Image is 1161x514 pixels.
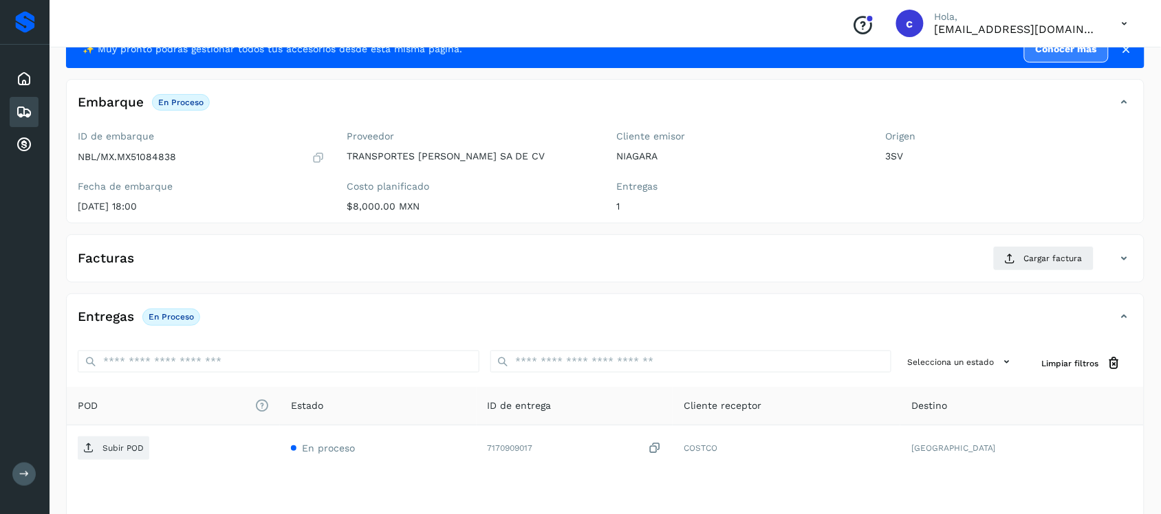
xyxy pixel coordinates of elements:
div: EntregasEn proceso [67,305,1144,339]
h4: Embarque [78,95,144,111]
div: FacturasCargar factura [67,246,1144,282]
div: Cuentas por cobrar [10,130,39,160]
span: Estado [291,399,323,413]
h4: Entregas [78,309,134,325]
p: [DATE] 18:00 [78,201,325,212]
button: Subir POD [78,436,149,460]
div: EmbarqueEn proceso [67,91,1144,125]
a: Conocer más [1024,36,1109,63]
div: 7170909017 [488,441,662,456]
p: NIAGARA [616,150,864,162]
label: Proveedor [347,131,595,142]
div: Inicio [10,64,39,94]
label: Origen [886,131,1133,142]
span: Cargar factura [1024,252,1083,265]
label: ID de embarque [78,131,325,142]
p: Hola, [935,11,1100,23]
p: TRANSPORTES [PERSON_NAME] SA DE CV [347,150,595,162]
td: COSTCO [673,425,900,471]
p: En proceso [158,98,204,107]
span: POD [78,399,269,413]
p: 3SV [886,150,1133,162]
span: Limpiar filtros [1042,357,1099,370]
td: [GEOGRAPHIC_DATA] [900,425,1144,471]
label: Cliente emisor [616,131,864,142]
button: Selecciona un estado [902,350,1020,373]
h4: Facturas [78,251,134,267]
button: Cargar factura [993,246,1094,271]
p: Subir POD [102,443,144,453]
p: En proceso [149,312,194,322]
span: En proceso [302,443,355,454]
p: NBL/MX.MX51084838 [78,151,176,163]
span: Cliente receptor [684,399,761,413]
div: Embarques [10,97,39,127]
label: Fecha de embarque [78,181,325,192]
span: Destino [911,399,947,413]
label: Entregas [616,181,864,192]
label: Costo planificado [347,181,595,192]
p: $8,000.00 MXN [347,201,595,212]
p: cobranza@tms.com.mx [935,23,1100,36]
button: Limpiar filtros [1031,350,1133,376]
span: ✨ Muy pronto podrás gestionar todos tus accesorios desde esta misma página. [83,42,462,56]
span: ID de entrega [488,399,552,413]
p: 1 [616,201,864,212]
